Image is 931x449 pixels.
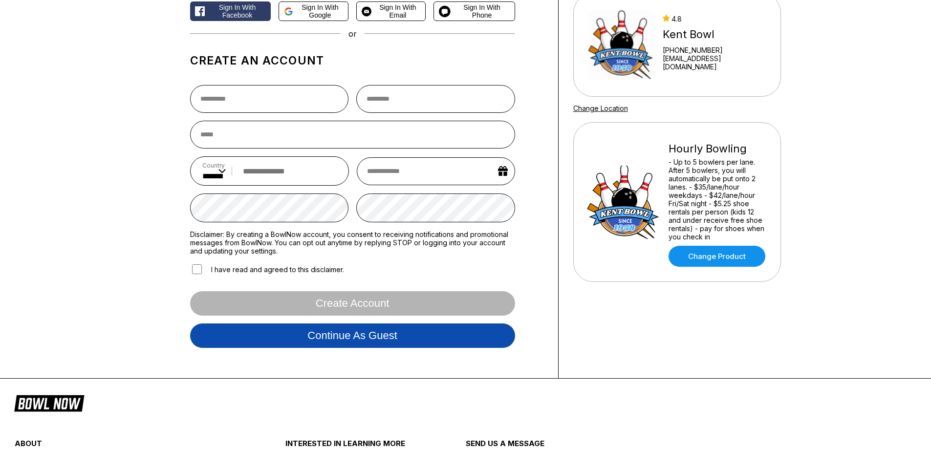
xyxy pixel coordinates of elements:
[190,54,515,67] h1: Create an account
[279,1,348,21] button: Sign in with Google
[663,15,767,23] div: 4.8
[375,3,420,19] span: Sign in with Email
[190,323,515,348] button: Continue as guest
[202,162,226,169] label: Country
[663,54,767,71] a: [EMAIL_ADDRESS][DOMAIN_NAME]
[190,1,271,21] button: Sign in with Facebook
[190,230,515,255] label: Disclaimer: By creating a BowlNow account, you consent to receiving notifications and promotional...
[663,46,767,54] div: [PHONE_NUMBER]
[669,142,768,155] div: Hourly Bowling
[190,263,344,276] label: I have read and agreed to this disclaimer.
[192,264,202,274] input: I have read and agreed to this disclaimer.
[586,166,660,239] img: Hourly Bowling
[356,1,426,21] button: Sign in with Email
[586,8,654,82] img: Kent Bowl
[663,28,767,41] div: Kent Bowl
[455,3,510,19] span: Sign in with Phone
[573,104,628,112] a: Change Location
[669,158,768,241] div: - Up to 5 bowlers per lane. After 5 bowlers, you will automatically be put onto 2 lanes. - $35/la...
[297,3,343,19] span: Sign in with Google
[190,29,515,39] div: or
[669,246,765,267] a: Change Product
[209,3,266,19] span: Sign in with Facebook
[433,1,515,21] button: Sign in with Phone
